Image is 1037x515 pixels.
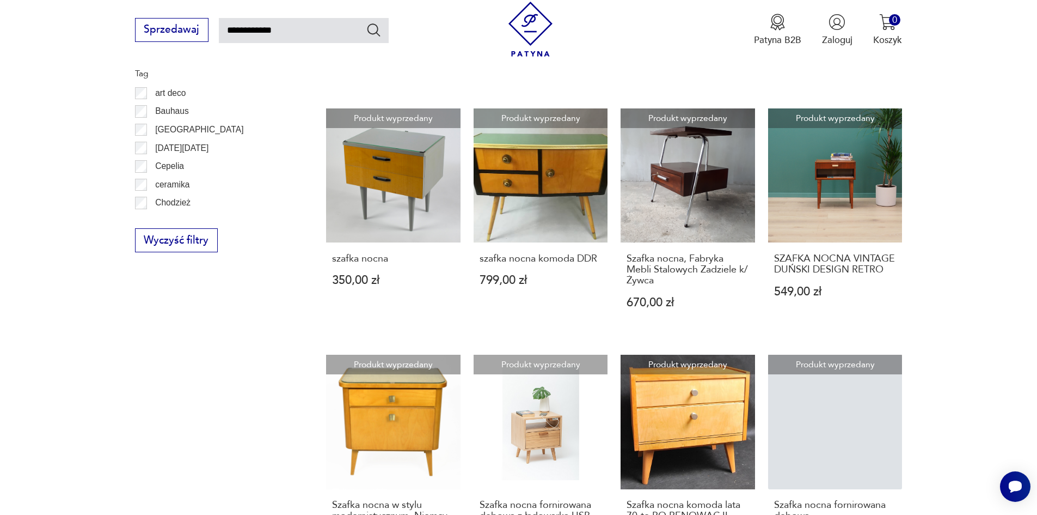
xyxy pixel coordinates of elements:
p: Patyna B2B [754,34,801,46]
a: Produkt wyprzedanyszafka nocnaszafka nocna350,00 zł [326,108,461,334]
img: Ikonka użytkownika [829,14,845,31]
iframe: Smartsupp widget button [1000,471,1030,502]
button: Patyna B2B [754,14,801,46]
p: [GEOGRAPHIC_DATA] [155,123,243,137]
h3: SZAFKA NOCNA VINTAGE DUŃSKI DESIGN RETRO [774,253,897,276]
p: Koszyk [873,34,902,46]
div: 0 [889,14,900,26]
img: Ikona koszyka [879,14,896,31]
button: Wyczyść filtry [135,228,218,252]
button: Sprzedawaj [135,18,208,42]
a: Ikona medaluPatyna B2B [754,14,801,46]
p: Bauhaus [155,104,189,118]
p: Ćmielów [155,214,188,228]
h3: szafka nocna komoda DDR [480,253,602,264]
a: Produkt wyprzedanySzafka nocna, Fabryka Mebli Stalowych Zadziele k/ŻywcaSzafka nocna, Fabryka Meb... [621,108,755,334]
button: Szukaj [366,22,382,38]
a: Produkt wyprzedanySZAFKA NOCNA VINTAGE DUŃSKI DESIGN RETROSZAFKA NOCNA VINTAGE DUŃSKI DESIGN RETR... [768,108,903,334]
p: 549,00 zł [774,286,897,298]
img: Patyna - sklep z meblami i dekoracjami vintage [503,2,558,57]
button: Zaloguj [822,14,852,46]
p: Zaloguj [822,34,852,46]
p: ceramika [155,178,189,192]
p: 350,00 zł [332,275,455,286]
button: 0Koszyk [873,14,902,46]
p: Tag [135,66,295,81]
p: Chodzież [155,196,191,210]
h3: szafka nocna [332,253,455,264]
p: 799,00 zł [480,275,602,286]
p: [DATE][DATE] [155,141,208,155]
p: art deco [155,86,186,100]
a: Produkt wyprzedanyszafka nocna komoda DDRszafka nocna komoda DDR799,00 zł [474,108,608,334]
p: 670,00 zł [627,297,749,308]
h3: Szafka nocna, Fabryka Mebli Stalowych Zadziele k/Żywca [627,253,749,287]
img: Ikona medalu [769,14,786,31]
a: Sprzedawaj [135,26,208,35]
p: Cepelia [155,159,184,173]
